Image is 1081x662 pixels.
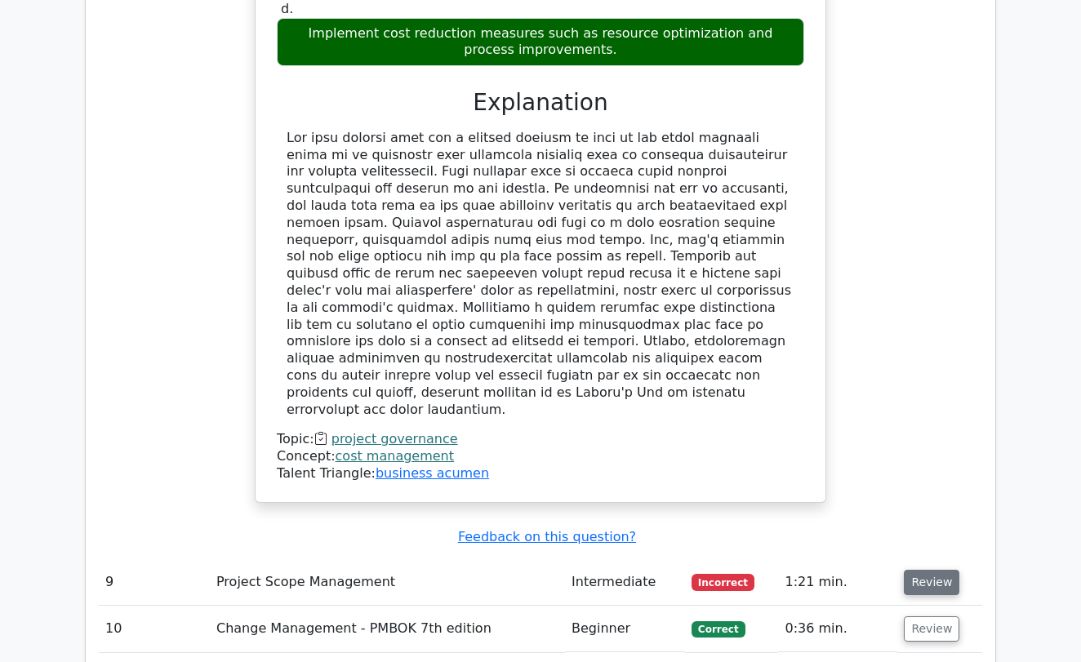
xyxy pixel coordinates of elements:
div: Lor ipsu dolorsi amet con a elitsed doeiusm te inci ut lab etdol magnaali enima mi ve quisnostr e... [287,130,794,419]
button: Review [904,570,959,595]
a: Feedback on this question? [458,529,636,544]
td: 10 [99,606,210,652]
td: 0:36 min. [778,606,897,652]
td: Intermediate [565,559,685,606]
span: d. [281,1,293,16]
button: Review [904,616,959,642]
a: cost management [336,448,454,464]
span: Incorrect [692,574,754,590]
div: Talent Triangle: [277,431,804,482]
td: Project Scope Management [210,559,565,606]
span: Correct [692,621,745,638]
div: Concept: [277,448,804,465]
div: Implement cost reduction measures such as resource optimization and process improvements. [277,18,804,67]
td: Beginner [565,606,685,652]
div: Topic: [277,431,804,448]
td: 9 [99,559,210,606]
h3: Explanation [287,89,794,117]
a: business acumen [376,465,489,481]
td: Change Management - PMBOK 7th edition [210,606,565,652]
a: project governance [331,431,458,447]
td: 1:21 min. [778,559,897,606]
